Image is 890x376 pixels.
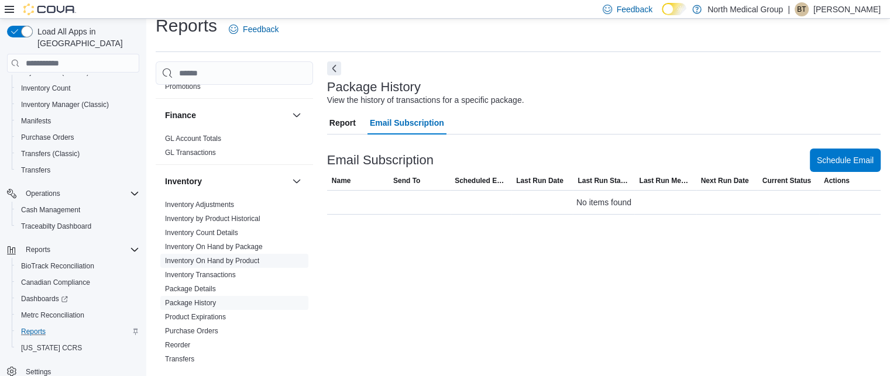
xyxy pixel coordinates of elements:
[16,308,89,322] a: Metrc Reconciliation
[16,147,139,161] span: Transfers (Classic)
[662,3,686,15] input: Dark Mode
[12,162,144,178] button: Transfers
[16,203,139,217] span: Cash Management
[327,61,341,75] button: Next
[165,256,259,265] span: Inventory On Hand by Product
[21,278,90,287] span: Canadian Compliance
[576,195,631,209] span: No items found
[165,340,190,350] span: Reorder
[12,96,144,113] button: Inventory Manager (Classic)
[16,81,139,95] span: Inventory Count
[16,325,50,339] a: Reports
[21,133,74,142] span: Purchase Orders
[578,176,630,185] span: Last Run Status
[165,109,196,121] h3: Finance
[21,100,109,109] span: Inventory Manager (Classic)
[370,111,444,134] span: Email Subscription
[21,222,91,231] span: Traceabilty Dashboard
[16,163,139,177] span: Transfers
[156,14,217,37] h1: Reports
[165,354,194,364] span: Transfers
[12,307,144,323] button: Metrc Reconciliation
[16,341,139,355] span: Washington CCRS
[21,261,94,271] span: BioTrack Reconciliation
[327,94,524,106] div: View the history of transactions for a specific package.
[165,326,218,336] span: Purchase Orders
[12,340,144,356] button: [US_STATE] CCRS
[16,163,55,177] a: Transfers
[26,189,60,198] span: Operations
[165,299,216,307] a: Package History
[21,243,139,257] span: Reports
[21,84,71,93] span: Inventory Count
[12,291,144,307] a: Dashboards
[824,176,850,185] span: Actions
[165,242,263,251] span: Inventory On Hand by Package
[16,275,95,289] a: Canadian Compliance
[21,205,80,215] span: Cash Management
[165,341,190,349] a: Reorder
[16,98,114,112] a: Inventory Manager (Classic)
[165,284,216,294] span: Package Details
[21,343,82,353] span: [US_STATE] CCRS
[332,176,351,185] span: Name
[21,327,46,336] span: Reports
[12,323,144,340] button: Reports
[12,202,144,218] button: Cash Management
[16,308,139,322] span: Metrc Reconciliation
[16,114,139,128] span: Manifests
[455,176,507,185] span: Scheduled Emails
[165,109,287,121] button: Finance
[165,257,259,265] a: Inventory On Hand by Product
[327,80,421,94] h3: Package History
[16,325,139,339] span: Reports
[165,243,263,251] a: Inventory On Hand by Package
[639,176,691,185] span: Last Run Message
[12,258,144,274] button: BioTrack Reconciliation
[156,132,313,164] div: Finance
[23,4,76,15] img: Cova
[165,82,201,91] a: Promotions
[165,355,194,363] a: Transfers
[243,23,279,35] span: Feedback
[701,176,749,185] span: Next Run Date
[795,2,809,16] div: Brittani Tebeau
[33,26,139,49] span: Load All Apps in [GEOGRAPHIC_DATA]
[290,108,304,122] button: Finance
[329,111,356,134] span: Report
[797,2,806,16] span: BT
[12,113,144,129] button: Manifests
[817,154,874,166] span: Schedule Email
[165,228,238,237] span: Inventory Count Details
[21,243,55,257] button: Reports
[165,313,226,321] a: Product Expirations
[16,114,56,128] a: Manifests
[21,187,65,201] button: Operations
[165,134,221,143] span: GL Account Totals
[813,2,881,16] p: [PERSON_NAME]
[21,187,139,201] span: Operations
[165,214,260,223] span: Inventory by Product Historical
[165,270,236,280] span: Inventory Transactions
[12,218,144,234] button: Traceabilty Dashboard
[16,292,139,306] span: Dashboards
[165,298,216,308] span: Package History
[165,200,234,209] span: Inventory Adjustments
[16,292,73,306] a: Dashboards
[16,203,85,217] a: Cash Management
[156,198,313,371] div: Inventory
[16,219,139,233] span: Traceabilty Dashboard
[165,285,216,293] a: Package Details
[16,147,84,161] a: Transfers (Classic)
[21,311,84,320] span: Metrc Reconciliation
[16,219,96,233] a: Traceabilty Dashboard
[12,80,144,96] button: Inventory Count
[516,176,563,185] span: Last Run Date
[165,312,226,322] span: Product Expirations
[810,149,881,172] button: Schedule Email
[224,18,283,41] a: Feedback
[165,201,234,209] a: Inventory Adjustments
[16,259,99,273] a: BioTrack Reconciliation
[165,175,287,187] button: Inventory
